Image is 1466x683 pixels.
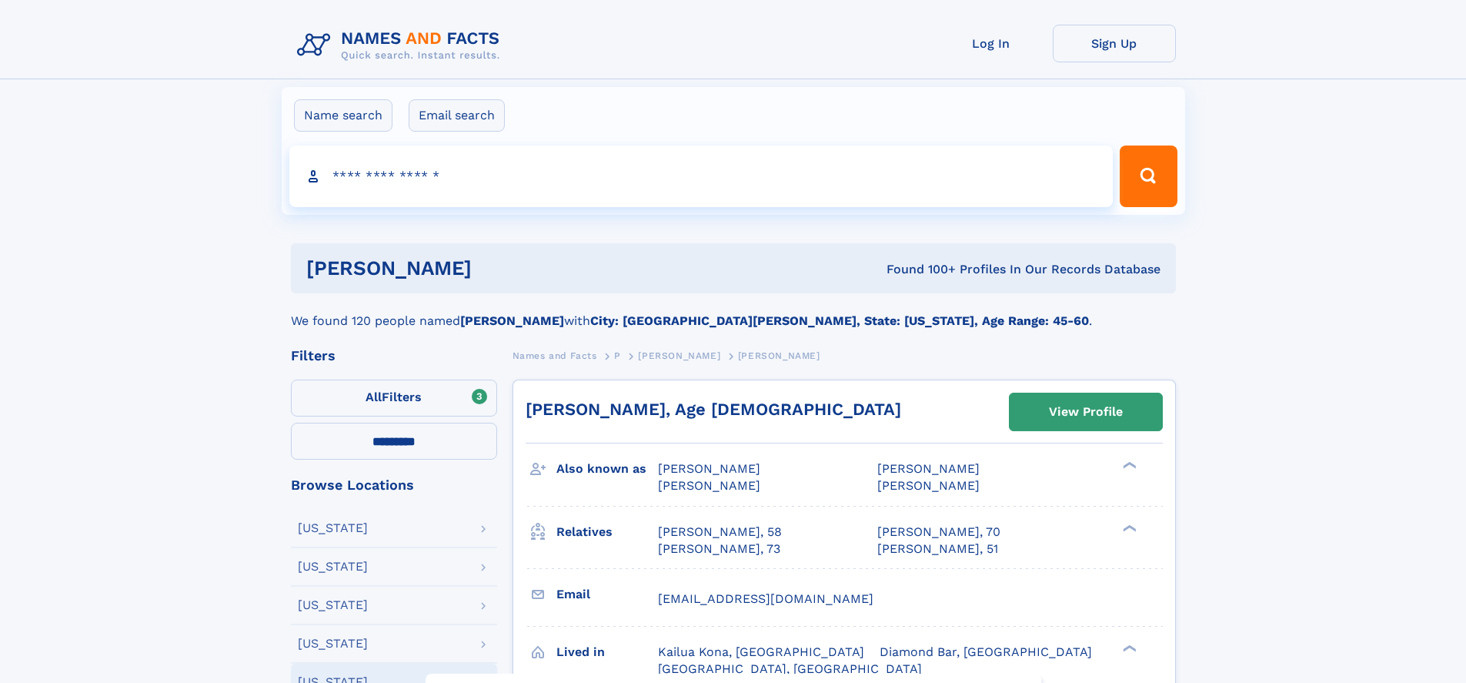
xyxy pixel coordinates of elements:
span: Diamond Bar, [GEOGRAPHIC_DATA] [880,644,1092,659]
a: [PERSON_NAME], 51 [877,541,998,557]
div: View Profile [1049,394,1123,430]
h3: Email [556,581,658,608]
label: Name search [294,99,392,132]
div: Browse Locations [291,478,497,492]
div: [US_STATE] [298,522,368,534]
div: Found 100+ Profiles In Our Records Database [679,261,1160,278]
div: ❯ [1119,643,1137,653]
span: [PERSON_NAME] [877,461,980,476]
a: [PERSON_NAME], 70 [877,524,1000,541]
span: [PERSON_NAME] [658,461,760,476]
label: Email search [409,99,505,132]
h3: Relatives [556,519,658,545]
span: [PERSON_NAME] [658,478,760,493]
div: [US_STATE] [298,638,368,650]
a: Sign Up [1053,25,1176,62]
span: [PERSON_NAME] [877,478,980,493]
div: We found 120 people named with . [291,293,1176,330]
a: Log In [930,25,1053,62]
a: View Profile [1010,393,1162,430]
div: ❯ [1119,460,1137,470]
span: [EMAIL_ADDRESS][DOMAIN_NAME] [658,591,873,606]
a: [PERSON_NAME], 58 [658,524,782,541]
span: [GEOGRAPHIC_DATA], [GEOGRAPHIC_DATA] [658,661,922,676]
div: [US_STATE] [298,561,368,573]
a: Names and Facts [513,346,597,365]
span: [PERSON_NAME] [738,350,820,361]
div: ❯ [1119,523,1137,533]
a: [PERSON_NAME] [638,346,720,365]
b: City: [GEOGRAPHIC_DATA][PERSON_NAME], State: [US_STATE], Age Range: 45-60 [590,313,1089,328]
span: All [366,390,382,404]
h3: Lived in [556,639,658,665]
span: Kailua Kona, [GEOGRAPHIC_DATA] [658,644,864,659]
label: Filters [291,380,497,417]
span: [PERSON_NAME] [638,350,720,361]
div: [US_STATE] [298,599,368,611]
span: P [614,350,621,361]
input: search input [289,146,1114,207]
b: [PERSON_NAME] [460,313,564,328]
h1: [PERSON_NAME] [306,259,680,278]
a: [PERSON_NAME], 73 [658,541,780,557]
img: Logo Names and Facts [291,25,513,66]
button: Search Button [1120,146,1177,207]
div: Filters [291,349,497,363]
a: [PERSON_NAME], Age [DEMOGRAPHIC_DATA] [526,400,901,419]
h3: Also known as [556,456,658,482]
a: P [614,346,621,365]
